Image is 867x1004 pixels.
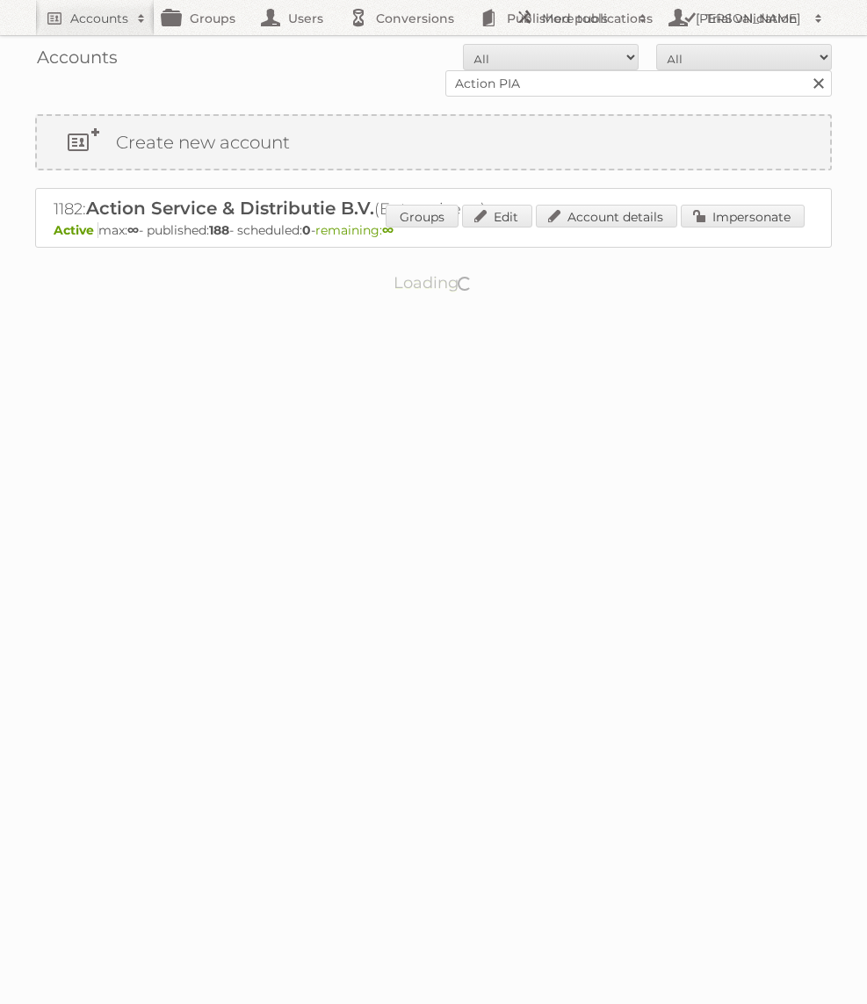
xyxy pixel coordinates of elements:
h2: Accounts [70,10,128,27]
strong: 188 [209,222,229,238]
span: remaining: [315,222,394,238]
a: Account details [536,205,677,228]
strong: 0 [302,222,311,238]
a: Impersonate [681,205,805,228]
p: Loading [338,265,529,300]
a: Groups [386,205,459,228]
span: Active [54,222,98,238]
h2: [PERSON_NAME] [691,10,806,27]
h2: More tools [542,10,630,27]
span: Action Service & Distributie B.V. [86,198,374,219]
p: max: - published: - scheduled: - [54,222,813,238]
a: Edit [462,205,532,228]
a: Create new account [37,116,830,169]
strong: ∞ [382,222,394,238]
h2: 1182: (Enterprise ∞) [54,198,668,220]
strong: ∞ [127,222,139,238]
